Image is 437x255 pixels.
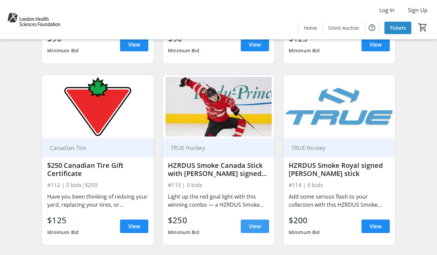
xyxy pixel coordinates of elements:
[42,75,154,138] img: $250 Canadian Tire Gift Certificate
[374,5,400,16] button: Log In
[323,22,365,34] a: Silent Auction
[289,193,390,209] div: Add some serious flash to your collection with this HZRDUS Smoke Royal stick signed by Vegas Gold...
[298,22,322,34] a: Home
[249,222,261,230] span: View
[168,180,269,190] div: #113 | 0 bids
[408,6,428,14] span: Sign Up
[289,226,320,238] div: Minimum Bid
[379,6,395,14] span: Log In
[289,161,390,178] div: HZRDUS Smoke Royal signed [PERSON_NAME] stick
[163,75,274,138] img: HZRDUS Smoke Canada Stick with Mitch Marner signed pair of Four Nation Gloves
[289,145,382,151] div: TRUE Hockey
[168,145,261,151] div: TRUE Hockey
[168,226,199,238] div: Minimum Bid
[168,161,269,178] div: HZRDUS Smoke Canada Stick with [PERSON_NAME] signed pair of Four Nation Gloves
[328,24,359,31] span: Silent Auction
[289,180,390,190] div: #114 | 0 bids
[241,220,269,233] a: View
[4,3,64,36] img: London Health Sciences Foundation's Logo
[168,45,199,57] div: Minimum Bid
[390,24,406,31] span: Tickets
[168,193,269,209] div: Light up the red goal light with this winning combo — a HZRDUS Smoke Canada stick and a pair of F...
[47,180,148,190] div: #112 | 0 bids | $250
[128,41,140,49] span: View
[47,214,79,226] div: $125
[417,21,429,33] button: Cart
[47,193,148,209] div: Have you been thinking of redoing your yard, replacing your tires, or renovating your home? Well,...
[361,38,390,51] a: View
[361,220,390,233] a: View
[47,226,79,238] div: Minimum Bid
[120,220,148,233] a: View
[384,22,411,34] a: Tickets
[128,222,140,230] span: View
[403,5,433,16] button: Sign Up
[249,41,261,49] span: View
[370,41,382,49] span: View
[168,214,199,226] div: $250
[283,75,395,138] img: HZRDUS Smoke Royal signed Marner stick
[241,38,269,51] a: View
[47,45,79,57] div: Minimum Bid
[47,161,148,178] div: $250 Canadian Tire Gift Certificate
[120,38,148,51] a: View
[304,24,317,31] span: Home
[289,45,320,57] div: Minimum Bid
[289,214,320,226] div: $200
[370,222,382,230] span: View
[47,145,140,151] div: Canadian Tire
[365,21,379,34] button: Help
